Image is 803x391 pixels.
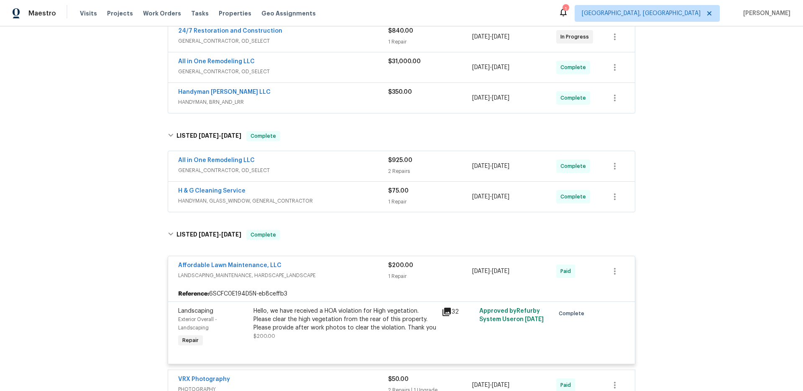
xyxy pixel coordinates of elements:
span: [DATE] [525,316,544,322]
span: $200.00 [388,262,413,268]
span: [PERSON_NAME] [740,9,790,18]
span: HANDYMAN, GLASS_WINDOW, GENERAL_CONTRACTOR [178,197,388,205]
a: All in One Remodeling LLC [178,157,255,163]
span: [DATE] [472,382,490,388]
div: 32 [442,307,474,317]
span: - [472,267,509,275]
div: 1 Repair [388,198,472,206]
a: All in One Remodeling LLC [178,59,255,64]
div: LISTED [DATE]-[DATE]Complete [165,221,638,248]
span: Landscaping [178,308,213,314]
h6: LISTED [176,131,241,141]
span: GENERAL_CONTRACTOR, OD_SELECT [178,166,388,175]
a: Affordable Lawn Maintenance, LLC [178,262,281,268]
span: Geo Assignments [261,9,316,18]
span: $925.00 [388,157,412,163]
span: $350.00 [388,89,412,95]
span: In Progress [560,33,592,41]
h6: LISTED [176,230,241,240]
div: 1 [563,5,568,13]
span: Complete [560,63,589,72]
span: [DATE] [492,34,509,40]
span: - [199,133,241,139]
span: Approved by Refurby System User on [479,308,544,322]
span: Properties [219,9,251,18]
span: [DATE] [199,232,219,237]
span: - [472,94,509,102]
span: Complete [560,193,589,201]
span: Tasks [191,10,209,16]
span: [DATE] [492,95,509,101]
span: - [472,193,509,201]
span: Complete [559,309,588,318]
span: Repair [179,336,202,345]
a: H & G Cleaning Service [178,188,246,194]
div: 2 Repairs [388,167,472,175]
div: 6SCFC0E194D5N-eb8ceffb3 [168,286,635,301]
div: 1 Repair [388,38,472,46]
span: Paid [560,267,574,275]
span: LANDSCAPING_MAINTENANCE, HARDSCAPE_LANDSCAPE [178,271,388,280]
div: LISTED [DATE]-[DATE]Complete [165,123,638,149]
span: Complete [247,132,279,140]
span: - [472,33,509,41]
span: Visits [80,9,97,18]
span: - [472,63,509,72]
span: [DATE] [472,64,490,70]
span: [DATE] [492,382,509,388]
div: Hello, we have received a HOA violation for High vegetation. Please clear the high vegetation fro... [253,307,437,332]
span: Work Orders [143,9,181,18]
span: Exterior Overall - Landscaping [178,317,217,330]
span: GENERAL_CONTRACTOR, OD_SELECT [178,37,388,45]
span: Complete [560,162,589,170]
span: HANDYMAN, BRN_AND_LRR [178,98,388,106]
span: [DATE] [472,95,490,101]
span: [GEOGRAPHIC_DATA], [GEOGRAPHIC_DATA] [582,9,701,18]
span: [DATE] [472,268,490,274]
span: $840.00 [388,28,413,34]
div: 1 Repair [388,272,472,280]
span: Maestro [28,9,56,18]
span: - [472,162,509,170]
span: $50.00 [388,376,409,382]
span: Paid [560,381,574,389]
span: [DATE] [472,163,490,169]
span: [DATE] [221,133,241,139]
span: [DATE] [199,133,219,139]
span: Complete [247,231,279,239]
a: VRX Photography [178,376,230,382]
span: - [199,232,241,237]
span: [DATE] [472,34,490,40]
span: $31,000.00 [388,59,421,64]
span: [DATE] [492,268,509,274]
span: [DATE] [472,194,490,200]
span: [DATE] [221,232,241,237]
b: Reference: [178,290,209,298]
span: Complete [560,94,589,102]
a: Handyman [PERSON_NAME] LLC [178,89,271,95]
a: 24/7 Restoration and Construction [178,28,282,34]
span: [DATE] [492,194,509,200]
span: [DATE] [492,64,509,70]
span: [DATE] [492,163,509,169]
span: GENERAL_CONTRACTOR, OD_SELECT [178,67,388,76]
span: Projects [107,9,133,18]
span: $75.00 [388,188,409,194]
span: - [472,381,509,389]
span: $200.00 [253,334,275,339]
